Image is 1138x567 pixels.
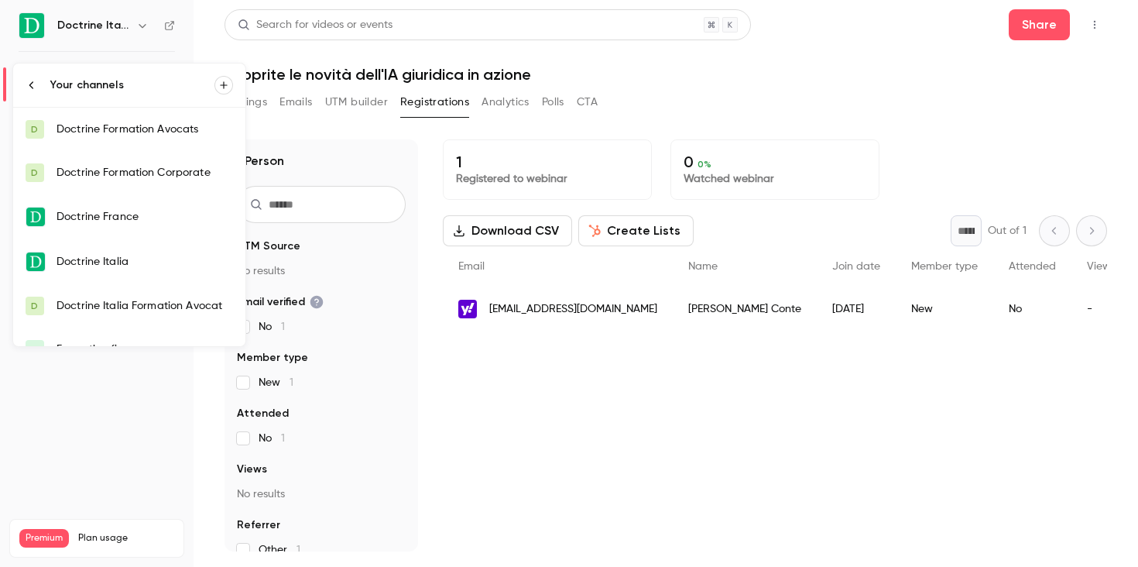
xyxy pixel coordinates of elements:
[57,165,233,180] div: Doctrine Formation Corporate
[57,122,233,137] div: Doctrine Formation Avocats
[57,209,233,225] div: Doctrine France
[26,208,45,226] img: Doctrine France
[31,122,38,136] span: D
[50,77,214,93] div: Your channels
[57,342,233,357] div: Formation flow
[31,299,38,313] span: D
[33,342,37,356] span: F
[31,166,38,180] span: D
[57,254,233,270] div: Doctrine Italia
[57,298,233,314] div: Doctrine Italia Formation Avocat
[26,253,45,271] img: Doctrine Italia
